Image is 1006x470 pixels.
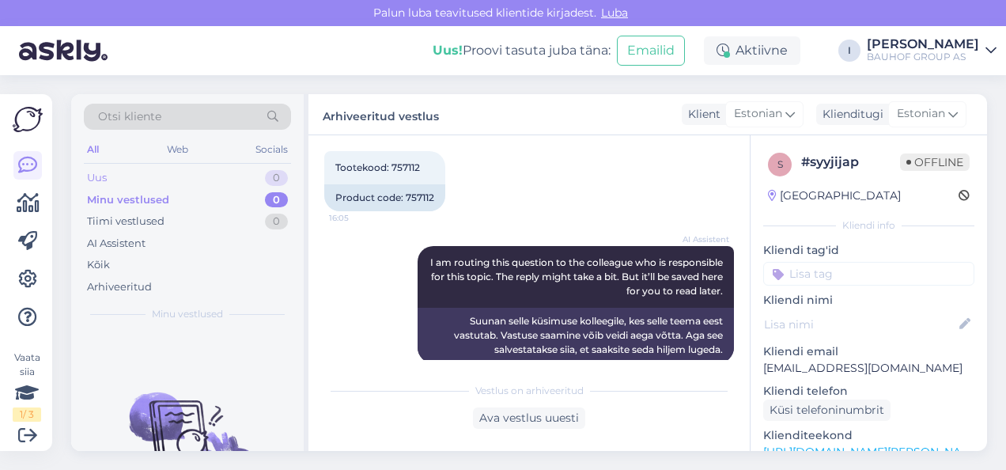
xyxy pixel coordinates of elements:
[763,242,974,259] p: Kliendi tag'id
[897,105,945,123] span: Estonian
[763,262,974,286] input: Lisa tag
[764,316,956,333] input: Lisa nimi
[335,161,420,173] span: Tootekood: 757112
[265,192,288,208] div: 0
[734,105,782,123] span: Estonian
[433,43,463,58] b: Uus!
[87,257,110,273] div: Kõik
[87,236,146,252] div: AI Assistent
[867,51,979,63] div: BAUHOF GROUP AS
[323,104,439,125] label: Arhiveeritud vestlus
[763,427,974,444] p: Klienditeekond
[418,308,734,363] div: Suunan selle küsimuse kolleegile, kes selle teema eest vastutab. Vastuse saamine võib veidi aega ...
[867,38,997,63] a: [PERSON_NAME]BAUHOF GROUP AS
[98,108,161,125] span: Otsi kliente
[763,383,974,400] p: Kliendi telefon
[801,153,900,172] div: # syyjijap
[763,445,981,459] a: [URL][DOMAIN_NAME][PERSON_NAME]
[87,279,152,295] div: Arhiveeritud
[596,6,633,20] span: Luba
[84,139,102,160] div: All
[838,40,860,62] div: I
[763,360,974,377] p: [EMAIL_ADDRESS][DOMAIN_NAME]
[768,188,901,204] div: [GEOGRAPHIC_DATA]
[816,106,883,123] div: Klienditugi
[265,170,288,186] div: 0
[87,214,165,229] div: Tiimi vestlused
[763,218,974,233] div: Kliendi info
[87,170,107,186] div: Uus
[475,384,584,398] span: Vestlus on arhiveeritud
[867,38,979,51] div: [PERSON_NAME]
[704,36,800,65] div: Aktiivne
[13,351,41,422] div: Vaata siia
[13,407,41,422] div: 1 / 3
[900,154,970,171] span: Offline
[682,106,720,123] div: Klient
[87,192,169,208] div: Minu vestlused
[164,139,191,160] div: Web
[763,400,891,421] div: Küsi telefoninumbrit
[763,343,974,360] p: Kliendi email
[265,214,288,229] div: 0
[473,407,585,429] div: Ava vestlus uuesti
[777,158,783,170] span: s
[433,41,611,60] div: Proovi tasuta juba täna:
[252,139,291,160] div: Socials
[763,292,974,309] p: Kliendi nimi
[152,307,223,321] span: Minu vestlused
[617,36,685,66] button: Emailid
[670,233,729,245] span: AI Assistent
[329,212,388,224] span: 16:05
[324,184,445,211] div: Product code: 757112
[430,256,725,297] span: I am routing this question to the colleague who is responsible for this topic. The reply might ta...
[13,107,43,132] img: Askly Logo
